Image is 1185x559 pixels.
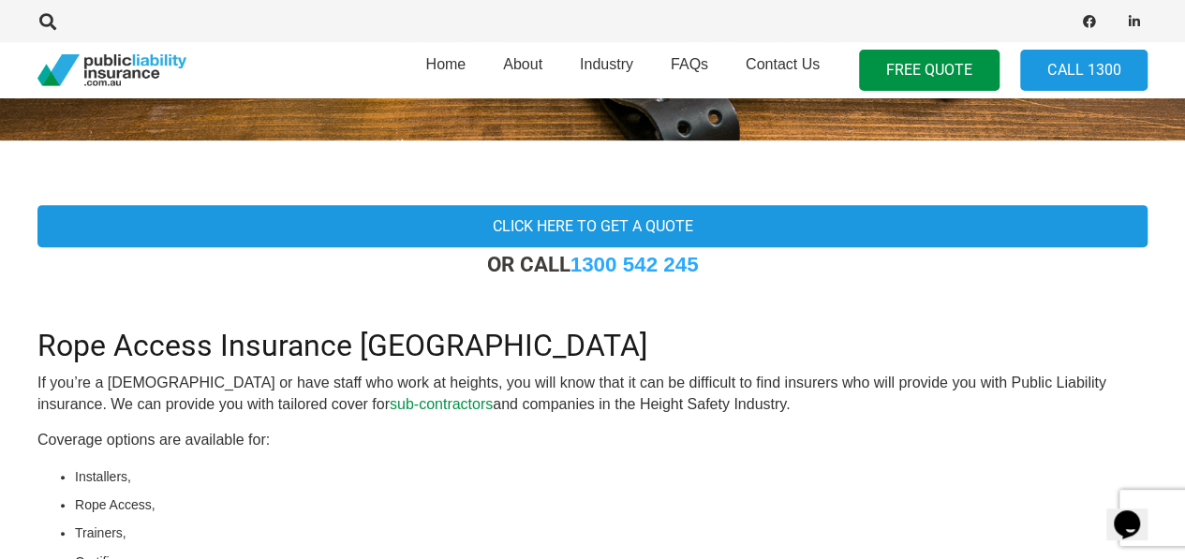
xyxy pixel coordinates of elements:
[570,253,699,276] a: 1300 542 245
[425,56,466,72] span: Home
[37,373,1148,415] p: If you’re a [DEMOGRAPHIC_DATA] or have staff who work at heights, you will know that it can be di...
[37,430,1148,450] p: Coverage options are available for:
[671,56,708,72] span: FAQs
[1020,50,1148,92] a: Call 1300
[580,56,633,72] span: Industry
[75,466,1148,487] li: Installers,
[37,205,1148,247] a: Click here to get a quote
[487,252,699,276] strong: OR CALL
[727,37,838,104] a: Contact Us
[1106,484,1166,540] iframe: chat widget
[37,305,1148,363] h2: Rope Access Insurance [GEOGRAPHIC_DATA]
[746,56,820,72] span: Contact Us
[484,37,561,104] a: About
[75,494,1148,515] li: Rope Access,
[652,37,727,104] a: FAQs
[390,396,493,412] a: sub-contractors
[1076,8,1103,35] a: Facebook
[561,37,652,104] a: Industry
[1121,8,1148,35] a: LinkedIn
[407,37,484,104] a: Home
[75,522,1148,543] li: Trainers,
[29,13,67,30] a: Search
[859,50,1000,92] a: FREE QUOTE
[503,56,542,72] span: About
[37,54,186,87] a: pli_logotransparent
